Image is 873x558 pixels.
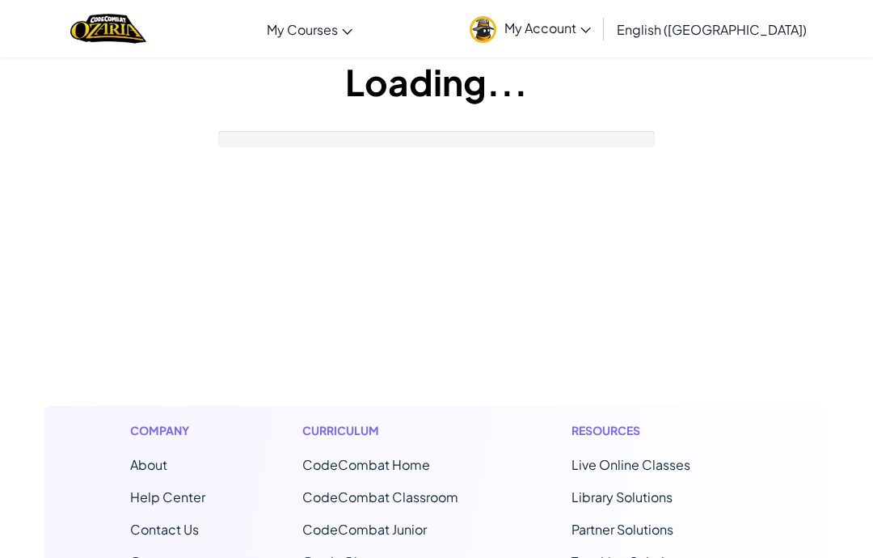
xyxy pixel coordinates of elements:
[609,7,815,51] a: English ([GEOGRAPHIC_DATA])
[571,521,673,538] a: Partner Solutions
[571,456,690,473] a: Live Online Classes
[70,12,145,45] img: Home
[130,422,205,439] h1: Company
[504,19,591,36] span: My Account
[267,21,338,38] span: My Courses
[302,521,427,538] a: CodeCombat Junior
[617,21,807,38] span: English ([GEOGRAPHIC_DATA])
[259,7,361,51] a: My Courses
[130,456,167,473] a: About
[470,16,496,43] img: avatar
[302,456,430,473] span: CodeCombat Home
[571,422,744,439] h1: Resources
[462,3,599,54] a: My Account
[302,488,458,505] a: CodeCombat Classroom
[302,422,474,439] h1: Curriculum
[130,488,205,505] a: Help Center
[70,12,145,45] a: Ozaria by CodeCombat logo
[571,488,673,505] a: Library Solutions
[130,521,199,538] span: Contact Us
